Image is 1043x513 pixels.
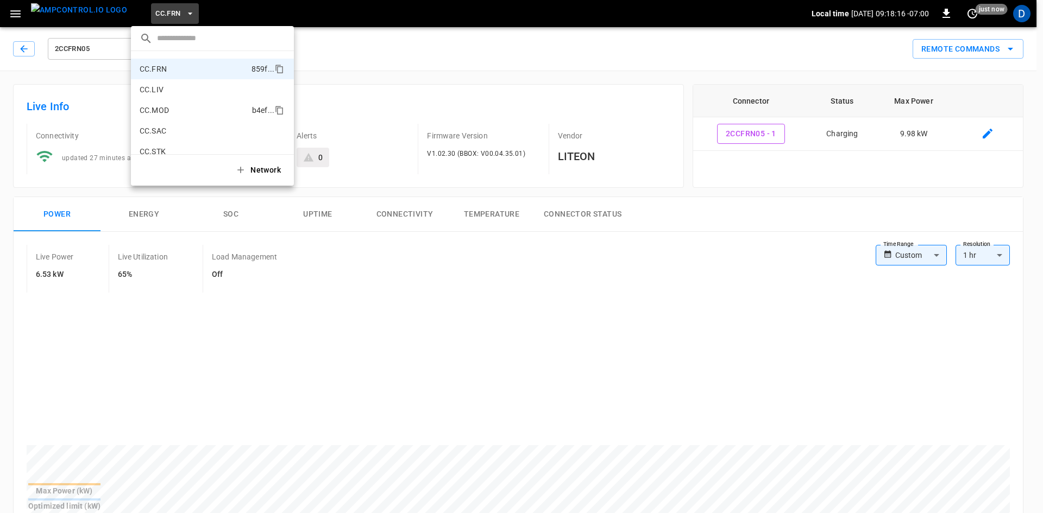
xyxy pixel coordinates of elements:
[229,159,290,181] button: Network
[274,62,286,75] div: copy
[140,64,247,74] p: CC.FRN
[140,84,246,95] p: CC.LIV
[140,105,248,116] p: CC.MOD
[140,146,246,157] p: CC.STK
[274,104,286,117] div: copy
[140,125,246,136] p: CC.SAC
